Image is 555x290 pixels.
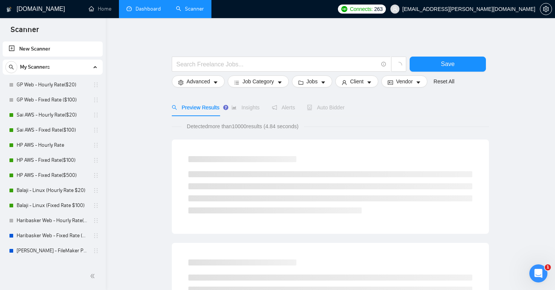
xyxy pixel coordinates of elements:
[298,80,304,85] span: folder
[335,75,378,87] button: userClientcaret-down
[410,57,486,72] button: Save
[272,104,295,110] span: Alerts
[416,80,421,85] span: caret-down
[392,6,398,12] span: user
[93,157,99,163] span: holder
[222,104,229,111] div: Tooltip anchor
[341,6,347,12] img: upwork-logo.png
[93,127,99,133] span: holder
[93,233,99,239] span: holder
[242,77,274,86] span: Job Category
[93,82,99,88] span: holder
[231,105,237,110] span: area-chart
[234,80,239,85] span: bars
[17,198,88,213] a: Balaji - Linux (Fixed Rate $100)
[17,228,88,243] a: Haribasker Web - Fixed Rate ($100)
[272,105,277,110] span: notification
[93,248,99,254] span: holder
[277,80,282,85] span: caret-down
[176,60,378,69] input: Search Freelance Jobs...
[540,3,552,15] button: setting
[5,61,17,73] button: search
[395,62,402,69] span: loading
[178,80,183,85] span: setting
[6,3,12,15] img: logo
[93,203,99,209] span: holder
[307,104,344,110] span: Auto Bidder
[433,77,454,86] a: Reset All
[17,168,88,183] a: HP AWS - Fixed Rate($500)
[93,172,99,178] span: holder
[17,123,88,138] a: Sai AWS - Fixed Rate($100)
[396,77,413,86] span: Vendor
[529,264,547,282] iframe: Intercom live chat
[350,5,373,13] span: Connects:
[93,97,99,103] span: holder
[213,80,218,85] span: caret-down
[374,5,382,13] span: 263
[350,77,364,86] span: Client
[307,105,312,110] span: robot
[9,41,97,57] a: New Scanner
[540,6,552,12] a: setting
[17,213,88,228] a: Haribasker Web - Hourly Rate($25)
[89,6,111,12] a: homeHome
[342,80,347,85] span: user
[20,60,50,75] span: My Scanners
[93,187,99,193] span: holder
[17,153,88,168] a: HP AWS - Fixed Rate($100)
[17,258,88,273] a: [PERSON_NAME] - .net (Hourly Rate $20)
[292,75,333,87] button: folderJobscaret-down
[93,218,99,224] span: holder
[6,64,17,70] span: search
[93,112,99,118] span: holder
[3,41,103,57] li: New Scanner
[17,107,88,123] a: Sai AWS - Hourly Rate($20)
[172,75,225,87] button: settingAdvancedcaret-down
[176,6,204,12] a: searchScanner
[545,264,551,270] span: 1
[381,75,427,87] button: idcardVendorcaret-down
[307,77,318,86] span: Jobs
[17,92,88,107] a: GP Web - Fixed Rate ($100)
[172,104,219,110] span: Preview Results
[381,62,386,67] span: info-circle
[388,80,393,85] span: idcard
[93,142,99,148] span: holder
[17,77,88,92] a: GP Web - Hourly Rate($20)
[187,77,210,86] span: Advanced
[17,243,88,258] a: [PERSON_NAME] - FileMaker Profile
[17,138,88,153] a: HP AWS - Hourly Rate
[231,104,259,110] span: Insights
[441,59,455,69] span: Save
[228,75,288,87] button: barsJob Categorycaret-down
[367,80,372,85] span: caret-down
[126,6,161,12] a: dashboardDashboard
[17,183,88,198] a: Balaji - Linux (Hourly Rate $20)
[321,80,326,85] span: caret-down
[5,24,45,40] span: Scanner
[172,105,177,110] span: search
[90,272,97,280] span: double-left
[540,6,552,12] span: setting
[182,122,304,130] span: Detected more than 10000 results (4.84 seconds)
